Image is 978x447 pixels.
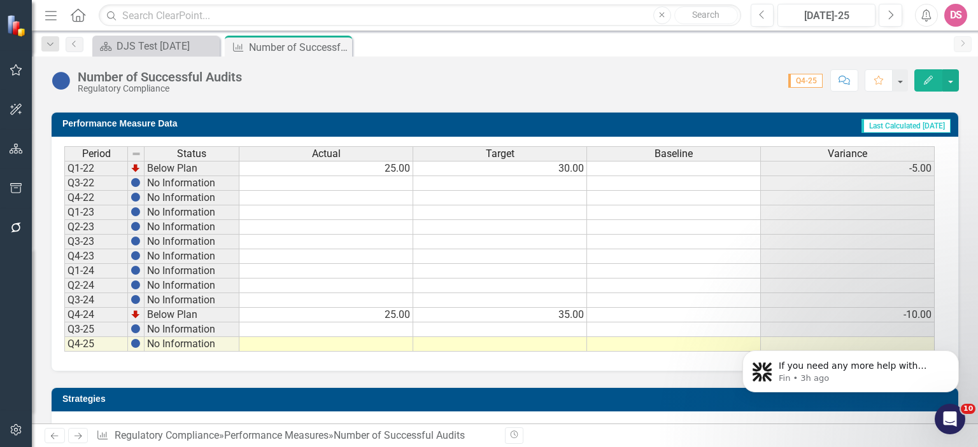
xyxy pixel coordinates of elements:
td: Q4-25 [64,337,128,352]
img: BgCOk07PiH71IgAAAABJRU5ErkJggg== [131,192,141,202]
span: Search [692,10,719,20]
td: 25.00 [239,161,413,176]
img: BgCOk07PiH71IgAAAABJRU5ErkJggg== [131,177,141,188]
td: Below Plan [145,161,239,176]
td: Q4-24 [64,308,128,322]
img: BgCOk07PiH71IgAAAABJRU5ErkJggg== [131,207,141,217]
td: Q3-22 [64,176,128,191]
td: Q3-24 [64,293,128,308]
span: Actual [312,148,341,160]
h3: Performance Measure Data [62,119,560,128]
td: No Information [145,191,239,205]
td: No Information [145,220,239,235]
img: TnMDeAgwAPMxUmUi88jYAAAAAElFTkSuQmCC [131,163,141,173]
a: Regulatory Compliance [115,429,219,441]
td: 35.00 [413,308,587,322]
td: No Information [145,293,239,308]
div: » » [96,429,495,443]
td: -5.00 [761,161,935,176]
td: Q2-23 [64,220,128,235]
span: Target [486,148,514,160]
span: Baseline [655,148,693,160]
span: Q4-25 [788,74,823,88]
span: Period [82,148,111,160]
td: Below Plan [145,308,239,322]
td: Q4-22 [64,191,128,205]
span: Last Calculated [DATE] [861,119,951,133]
a: DJS Test [DATE] [96,38,216,54]
button: DS [944,4,967,27]
td: 25.00 [239,308,413,322]
iframe: Intercom notifications message [723,324,978,413]
iframe: Intercom live chat [935,404,965,434]
img: BgCOk07PiH71IgAAAABJRU5ErkJggg== [131,294,141,305]
img: BgCOk07PiH71IgAAAABJRU5ErkJggg== [131,251,141,261]
div: Number of Successful Audits [249,39,349,55]
img: BgCOk07PiH71IgAAAABJRU5ErkJggg== [131,221,141,231]
td: Q3-25 [64,322,128,337]
img: BgCOk07PiH71IgAAAABJRU5ErkJggg== [131,280,141,290]
img: TnMDeAgwAPMxUmUi88jYAAAAAElFTkSuQmCC [131,309,141,319]
td: 30.00 [413,161,587,176]
img: BgCOk07PiH71IgAAAABJRU5ErkJggg== [131,338,141,348]
td: Q1-23 [64,205,128,220]
img: 8DAGhfEEPCf229AAAAAElFTkSuQmCC [131,149,141,159]
td: No Information [145,322,239,337]
td: No Information [145,279,239,293]
a: Performance Measures [224,429,329,441]
td: No Information [145,205,239,220]
td: Q1-24 [64,264,128,279]
td: -10.00 [761,308,935,322]
td: No Information [145,235,239,249]
img: BgCOk07PiH71IgAAAABJRU5ErkJggg== [131,236,141,246]
img: No Information [51,71,71,91]
div: [DATE]-25 [782,8,871,24]
td: No Information [145,176,239,191]
td: No Information [145,337,239,352]
input: Search ClearPoint... [99,4,741,27]
span: Variance [828,148,867,160]
img: ClearPoint Strategy [5,13,29,38]
button: [DATE]-25 [777,4,875,27]
img: BgCOk07PiH71IgAAAABJRU5ErkJggg== [131,324,141,334]
td: Q2-24 [64,279,128,293]
span: 10 [961,404,975,414]
td: Q4-23 [64,249,128,264]
td: Q1-22 [64,161,128,176]
div: Regulatory Compliance [78,84,242,93]
td: No Information [145,264,239,279]
div: Number of Successful Audits [334,429,465,441]
span: Status [177,148,206,160]
h3: Strategies [62,394,952,404]
div: DJS Test [DATE] [117,38,216,54]
td: Q3-23 [64,235,128,249]
img: BgCOk07PiH71IgAAAABJRU5ErkJggg== [131,265,141,275]
button: Search [674,6,738,24]
div: Number of Successful Audits [78,70,242,84]
td: No Information [145,249,239,264]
